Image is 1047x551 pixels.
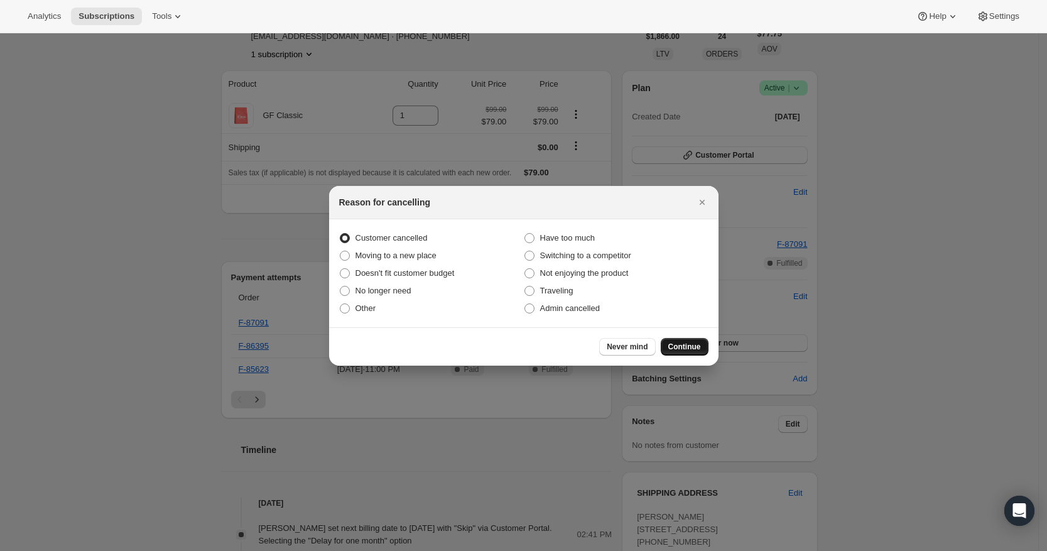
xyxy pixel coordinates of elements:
[607,342,648,352] span: Never mind
[71,8,142,25] button: Subscriptions
[540,233,595,243] span: Have too much
[599,338,655,356] button: Never mind
[355,268,455,278] span: Doesn't fit customer budget
[355,251,437,260] span: Moving to a new place
[540,268,629,278] span: Not enjoying the product
[28,11,61,21] span: Analytics
[20,8,68,25] button: Analytics
[540,303,600,313] span: Admin cancelled
[540,251,631,260] span: Switching to a competitor
[929,11,946,21] span: Help
[339,196,430,209] h2: Reason for cancelling
[144,8,192,25] button: Tools
[152,11,171,21] span: Tools
[661,338,708,356] button: Continue
[909,8,966,25] button: Help
[355,303,376,313] span: Other
[668,342,701,352] span: Continue
[989,11,1019,21] span: Settings
[693,194,711,211] button: Close
[969,8,1027,25] button: Settings
[540,286,573,295] span: Traveling
[1004,496,1034,526] div: Open Intercom Messenger
[355,286,411,295] span: No longer need
[79,11,134,21] span: Subscriptions
[355,233,428,243] span: Customer cancelled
